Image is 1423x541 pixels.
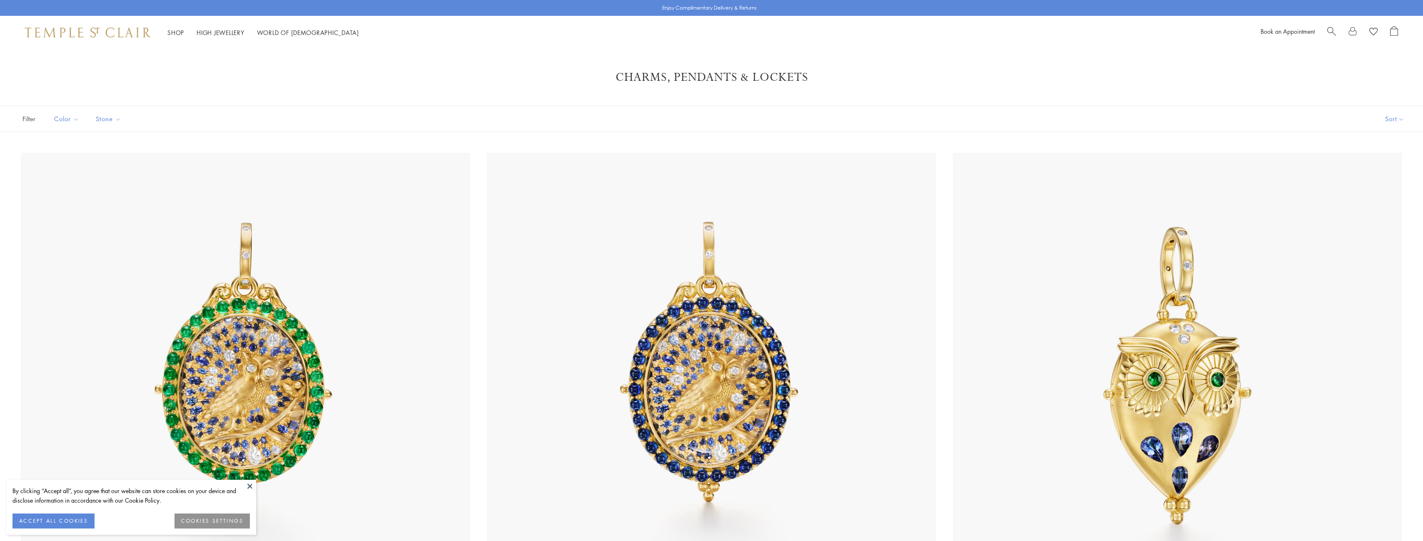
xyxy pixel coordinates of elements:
[1327,26,1336,39] a: Search
[1390,26,1398,39] a: Open Shopping Bag
[1261,27,1315,35] a: Book an Appointment
[662,4,757,12] p: Enjoy Complimentary Delivery & Returns
[12,514,95,529] button: ACCEPT ALL COOKIES
[197,28,244,37] a: High JewelleryHigh Jewellery
[174,514,250,529] button: COOKIES SETTINGS
[12,486,250,505] div: By clicking “Accept all”, you agree that our website can store cookies on your device and disclos...
[90,110,127,128] button: Stone
[1366,106,1423,132] button: Show sort by
[33,70,1390,85] h1: Charms, Pendants & Lockets
[257,28,359,37] a: World of [DEMOGRAPHIC_DATA]World of [DEMOGRAPHIC_DATA]
[48,110,85,128] button: Color
[167,27,359,38] nav: Main navigation
[1369,26,1378,39] a: View Wishlist
[50,114,85,124] span: Color
[92,114,127,124] span: Stone
[25,27,151,37] img: Temple St. Clair
[167,28,184,37] a: ShopShop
